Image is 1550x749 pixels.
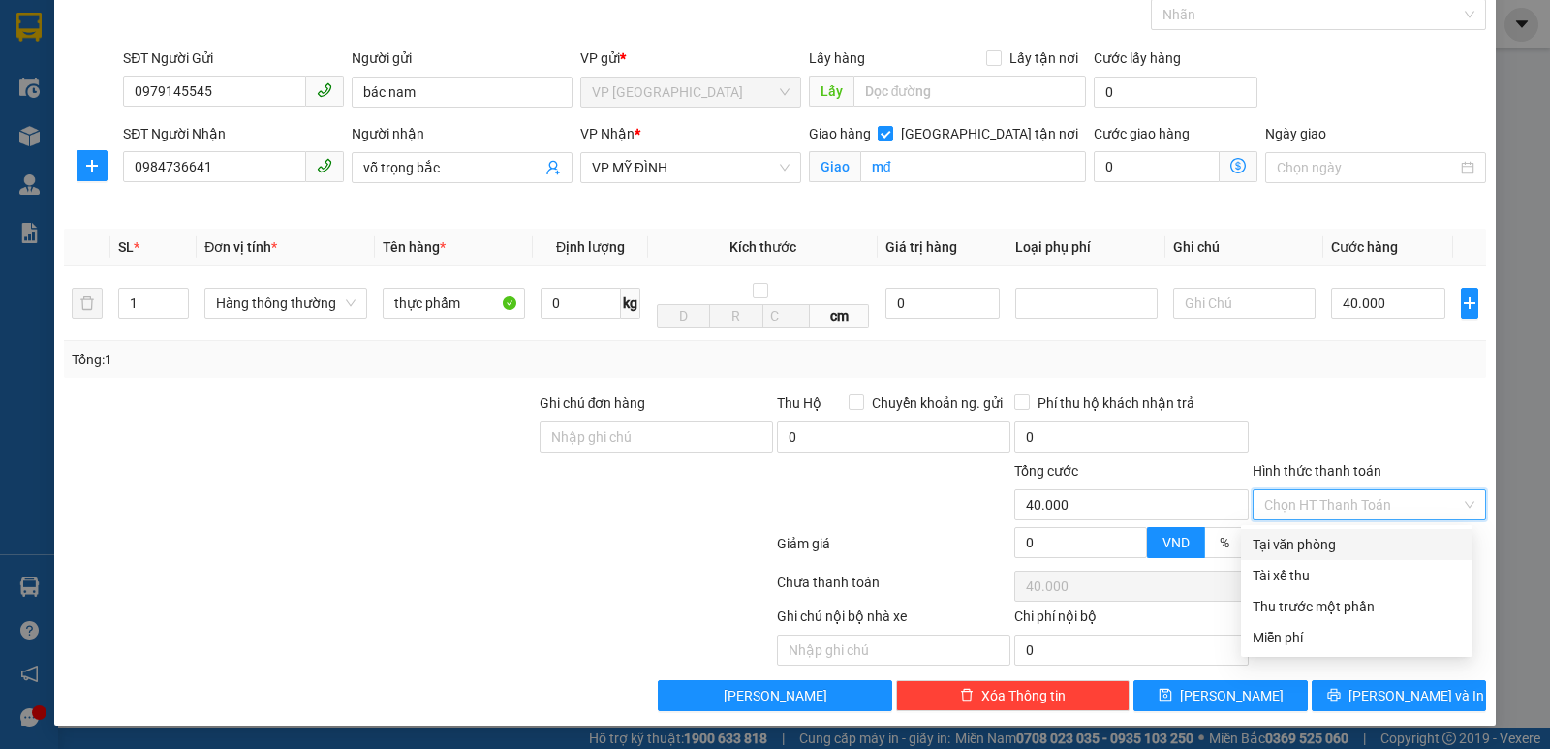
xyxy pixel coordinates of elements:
span: [GEOGRAPHIC_DATA], [GEOGRAPHIC_DATA] ↔ [GEOGRAPHIC_DATA] [77,82,235,133]
div: Tại văn phòng [1253,534,1461,555]
span: cm [810,304,869,328]
span: SL [118,239,134,255]
span: dollar-circle [1230,158,1246,173]
span: Giao hàng [809,126,871,141]
div: SĐT Người Gửi [123,47,344,69]
div: Chi phí nội bộ [1014,606,1248,635]
span: Đơn vị tính [204,239,277,255]
button: delete [72,288,103,319]
input: Ghi Chú [1173,288,1316,319]
input: 0 [885,288,1000,319]
label: Ghi chú đơn hàng [540,395,646,411]
span: [PERSON_NAME] [724,685,827,706]
span: [GEOGRAPHIC_DATA] tận nơi [893,123,1086,144]
span: [PERSON_NAME] [1180,685,1284,706]
strong: PHIẾU GỬI HÀNG [79,138,236,158]
span: Cước hàng [1331,239,1398,255]
div: SĐT Người Nhận [123,123,344,144]
input: R [709,304,762,328]
input: VD: Bàn, Ghế [383,288,525,319]
button: [PERSON_NAME] [658,680,891,711]
input: D [657,304,710,328]
button: deleteXóa Thông tin [896,680,1130,711]
span: VND [1162,535,1190,550]
div: VP gửi [580,47,801,69]
span: user-add [545,160,561,175]
span: Lấy [809,76,853,107]
div: Người gửi [352,47,573,69]
span: kg [621,288,640,319]
span: Hàng thông thường [216,289,356,318]
span: VP Nhận [580,126,635,141]
span: Giá trị hàng [885,239,957,255]
label: Cước giao hàng [1094,126,1190,141]
span: Tên hàng [383,239,446,255]
div: Thu trước một phần [1253,596,1461,617]
span: Xóa Thông tin [981,685,1066,706]
span: Kích thước [729,239,796,255]
span: printer [1327,688,1341,703]
div: Giảm giá [775,533,1012,567]
span: Lấy tận nơi [1002,47,1086,69]
input: Nhập ghi chú [777,635,1010,666]
input: Cước giao hàng [1094,151,1220,182]
input: Cước lấy hàng [1094,77,1257,108]
span: phone [317,82,332,98]
div: Miễn phí [1253,627,1461,648]
img: logo [11,58,68,154]
input: C [762,304,811,328]
button: plus [1461,288,1478,319]
button: save[PERSON_NAME] [1133,680,1308,711]
label: Ngày giao [1265,126,1326,141]
strong: CHUYỂN PHÁT NHANH AN PHÚ QUÝ [87,16,227,78]
span: Tổng cước [1014,463,1078,479]
span: Định lượng [556,239,625,255]
input: Dọc đường [853,76,1087,107]
button: plus [77,150,108,181]
span: Chuyển khoản ng. gửi [864,392,1010,414]
label: Cước lấy hàng [1094,50,1181,66]
input: Ghi chú đơn hàng [540,421,773,453]
label: Hình thức thanh toán [1253,463,1381,479]
th: Loại phụ phí [1007,229,1165,266]
span: Thu Hộ [777,395,821,411]
th: Ghi chú [1165,229,1323,266]
div: Người nhận [352,123,573,144]
span: plus [1462,296,1477,311]
span: YX1508253388 [247,106,363,126]
span: Giao [809,151,860,182]
span: VP Cầu Yên Xuân [592,78,790,107]
span: [PERSON_NAME] và In [1348,685,1484,706]
span: plus [77,158,107,173]
div: Ghi chú nội bộ nhà xe [777,606,1010,635]
div: Tài xế thu [1253,565,1461,586]
input: Giao tận nơi [860,151,1087,182]
span: Lấy hàng [809,50,865,66]
span: phone [317,158,332,173]
span: delete [960,688,974,703]
span: Phí thu hộ khách nhận trả [1030,392,1202,414]
div: Tổng: 1 [72,349,600,370]
div: Chưa thanh toán [775,572,1012,606]
input: Ngày giao [1277,157,1457,178]
button: printer[PERSON_NAME] và In [1312,680,1486,711]
span: % [1220,535,1229,550]
span: save [1159,688,1172,703]
span: VP MỸ ĐÌNH [592,153,790,182]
